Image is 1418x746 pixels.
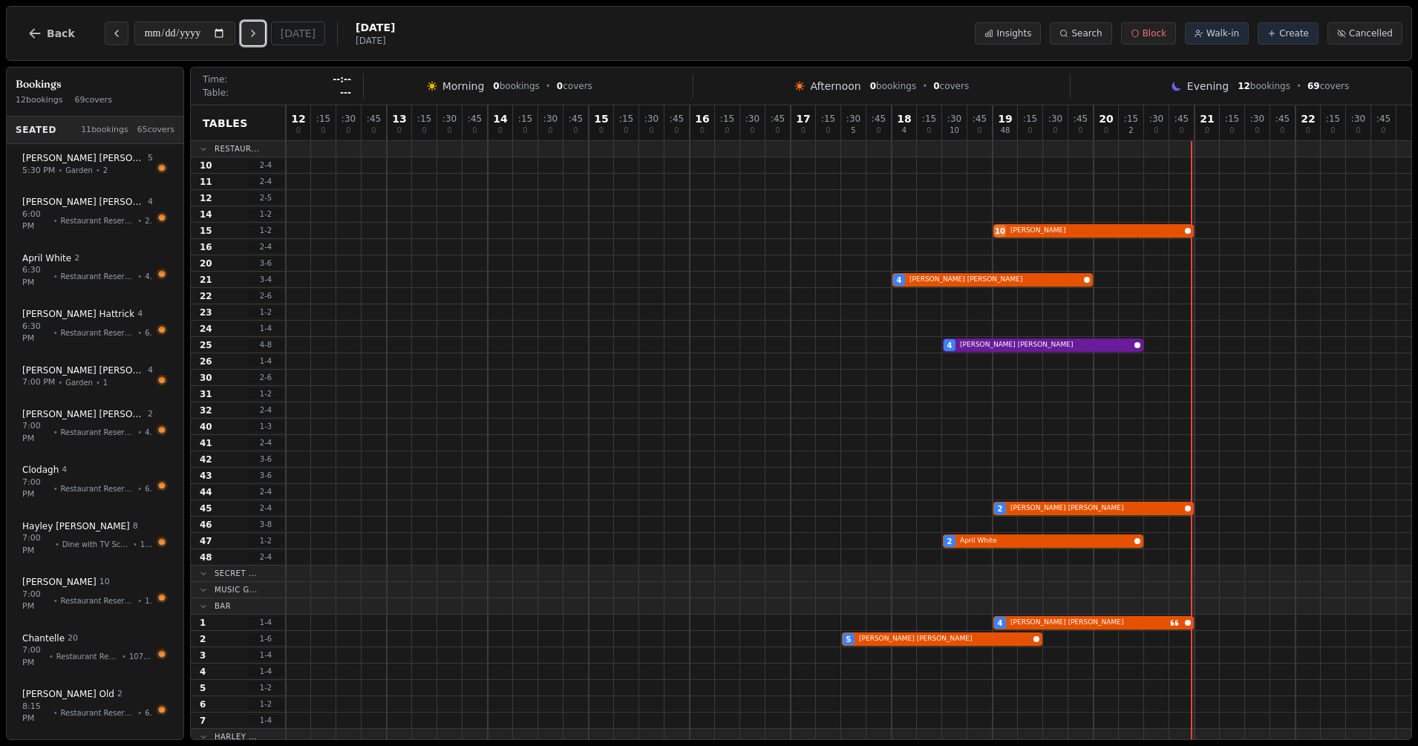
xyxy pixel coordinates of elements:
[117,688,122,701] span: 2
[619,114,633,123] span: : 15
[594,114,608,124] span: 15
[1185,22,1249,45] button: Walk-in
[200,290,212,302] span: 22
[1071,27,1102,39] span: Search
[145,327,153,338] span: 61
[248,372,284,383] span: 2 - 6
[1154,127,1158,134] span: 0
[22,477,50,501] span: 7:00 PM
[872,114,886,123] span: : 45
[1250,114,1264,123] span: : 30
[1170,618,1179,627] svg: Customer message
[137,215,142,226] span: •
[16,76,174,91] h3: Bookings
[745,114,759,123] span: : 30
[1225,114,1239,123] span: : 15
[493,80,539,92] span: bookings
[846,114,860,123] span: : 30
[200,372,212,384] span: 30
[248,290,284,301] span: 2 - 6
[397,127,402,134] span: 0
[203,116,248,131] span: Tables
[200,160,212,171] span: 10
[145,483,153,494] span: 64
[1376,114,1391,123] span: : 45
[145,595,153,606] span: 15
[200,388,212,400] span: 31
[200,633,206,645] span: 2
[75,94,112,107] span: 69 covers
[468,114,482,123] span: : 45
[851,127,855,134] span: 5
[200,666,206,678] span: 4
[13,568,177,621] button: [PERSON_NAME] 107:00 PM•Restaurant Reservation•15
[670,114,684,123] span: : 45
[291,114,305,124] span: 12
[137,124,174,137] span: 65 covers
[248,454,284,465] span: 3 - 6
[1048,114,1062,123] span: : 30
[145,427,153,438] span: 45
[947,340,953,351] span: 4
[1027,127,1032,134] span: 0
[1050,22,1111,45] button: Search
[22,364,145,376] span: [PERSON_NAME] [PERSON_NAME]
[22,464,59,476] span: Clodagh
[200,650,206,661] span: 3
[22,589,50,613] span: 7:00 PM
[22,576,97,588] span: [PERSON_NAME]
[1010,618,1167,628] span: [PERSON_NAME] [PERSON_NAME]
[200,209,212,220] span: 14
[53,595,58,606] span: •
[356,35,395,47] span: [DATE]
[674,127,679,134] span: 0
[137,427,142,438] span: •
[22,532,52,557] span: 7:00 PM
[644,114,659,123] span: : 30
[61,483,135,494] span: Restaurant Reservation
[200,437,212,449] span: 41
[13,244,177,298] button: April White26:30 PM•Restaurant Reservation•47
[1381,127,1385,134] span: 0
[215,143,259,154] span: Restaur...
[13,624,177,678] button: Chantelle 207:00 PM•Restaurant Reservation•107, 106
[200,552,212,563] span: 48
[998,618,1003,629] span: 4
[569,114,583,123] span: : 45
[62,464,67,477] span: 4
[248,617,284,628] span: 1 - 4
[61,707,135,719] span: Restaurant Reservation
[65,377,93,388] span: Garden
[200,323,212,335] span: 24
[22,701,50,725] span: 8:15 PM
[53,427,58,438] span: •
[977,127,981,134] span: 0
[750,127,754,134] span: 0
[248,160,284,171] span: 2 - 4
[248,552,284,563] span: 2 - 4
[1053,127,1057,134] span: 0
[137,707,142,719] span: •
[1279,27,1309,39] span: Create
[333,73,351,85] span: --:--
[200,503,212,514] span: 45
[1200,114,1214,124] span: 21
[775,127,780,134] span: 0
[13,356,177,397] button: [PERSON_NAME] [PERSON_NAME]47:00 PM•Garden•1
[543,114,558,123] span: : 30
[927,127,931,134] span: 0
[22,165,55,177] span: 5:30 PM
[1174,114,1189,123] span: : 45
[392,114,406,124] span: 13
[200,192,212,204] span: 12
[1255,127,1259,134] span: 0
[145,271,153,282] span: 47
[248,258,284,269] span: 3 - 6
[22,209,50,233] span: 6:00 PM
[472,127,477,134] span: 0
[725,127,729,134] span: 0
[1149,114,1163,123] span: : 30
[148,152,153,165] span: 5
[371,127,376,134] span: 0
[137,483,142,494] span: •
